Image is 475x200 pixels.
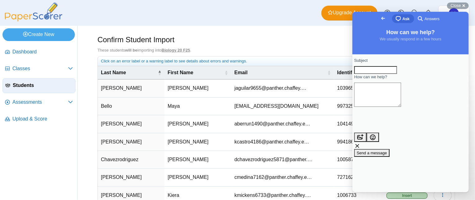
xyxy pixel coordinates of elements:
[234,157,313,162] span: dchavezrodriguez5871@panther.chaffey.edu
[231,98,334,115] td: [EMAIL_ADDRESS][DOMAIN_NAME]
[101,58,452,64] div: Click on an error label or a warning label to see details about errors and warnings.
[234,85,306,91] span: jaguilar9655@panther.chaffey.edu
[234,175,312,180] span: cmedina7162@panther.chaffey.edu
[98,115,165,133] td: [PERSON_NAME]
[165,115,231,133] td: [PERSON_NAME]
[12,116,73,122] span: Upload & Score
[328,9,371,16] span: Upgrade Account
[97,48,455,53] div: These students importing into .
[422,6,435,20] a: Alerts
[2,61,75,76] a: Classes
[234,69,326,76] span: Email
[165,151,231,169] td: [PERSON_NAME]
[168,69,223,76] span: First Name
[447,2,469,9] button: Close
[234,139,309,144] span: kcastro4186@panther.chaffey.edu
[2,17,65,22] a: PaperScorer
[387,193,427,199] span: Insert
[451,11,456,15] span: Melissa Iyengar
[321,6,378,20] a: Upgrade Account
[337,69,375,76] span: Identifier
[2,95,75,110] a: Assessments
[451,3,461,8] span: Close
[2,45,75,60] a: Dashboard
[2,112,75,127] a: Upload & Score
[2,28,75,41] a: Create New
[334,169,383,186] td: 727162
[352,12,469,192] iframe: Help Scout Beacon - Live Chat, Contact Form, and Knowledge Base
[98,80,165,97] td: [PERSON_NAME]
[334,151,383,169] td: 1005871
[2,2,65,21] img: PaperScorer
[97,34,174,45] h1: Confirm Student Import
[162,48,190,52] u: Biology 20 F25
[165,169,231,186] td: [PERSON_NAME]
[12,99,68,106] span: Assessments
[334,133,383,151] td: 994186
[234,121,310,126] span: aberrun1490@panther.chaffey.edu
[12,65,68,72] span: Classes
[165,98,231,115] td: Maya
[2,78,75,93] a: Students
[98,98,165,115] td: Bello
[98,169,165,186] td: [PERSON_NAME]
[334,98,383,115] td: 997325
[334,80,383,97] td: 1039655
[334,115,383,133] td: 1041490
[13,82,73,89] span: Students
[165,133,231,151] td: [PERSON_NAME]
[327,70,331,76] span: Email : Activate to sort
[125,48,138,52] b: will be
[12,48,73,55] span: Dashboard
[224,70,228,76] span: First Name : Activate to sort
[101,69,156,76] span: Last Name
[234,193,311,198] span: kmickens6733@panther.chaffey.edu
[98,133,165,151] td: [PERSON_NAME]
[98,151,165,169] td: Chavezrodriguez
[165,80,231,97] td: [PERSON_NAME]
[158,70,161,76] span: Last Name : Activate to invert sorting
